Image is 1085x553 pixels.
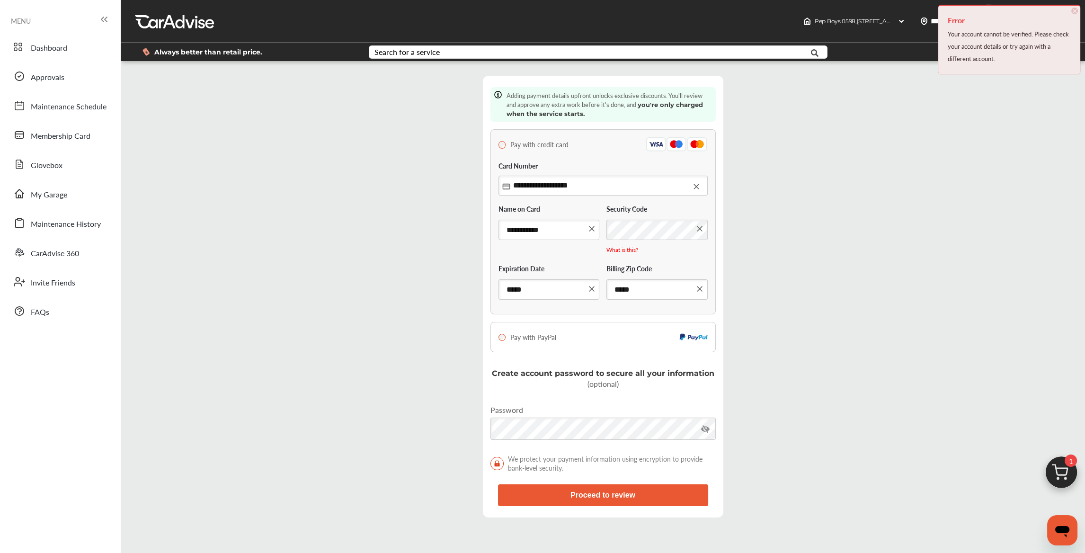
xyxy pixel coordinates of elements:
span: 1 [1065,455,1077,467]
img: dollor_label_vector.a70140d1.svg [142,48,150,56]
span: Create account password to secure all your information [492,369,714,378]
a: Approvals [9,64,111,89]
span: FAQs [31,306,49,319]
span: Dashboard [31,42,67,54]
span: Membership Card [31,130,90,143]
img: header-home-logo.8d720a4f.svg [803,18,811,25]
img: Visa.45ceafba.svg [646,137,667,152]
a: FAQs [9,299,111,323]
a: Maintenance Schedule [9,93,111,118]
span: Maintenance History [31,218,101,231]
p: Adding payment details upfront unlocks exclusive discounts. You'll review and approve any extra w... [507,91,712,118]
img: Mastercard.eb291d48.svg [686,137,707,152]
label: Card Number [498,161,538,172]
img: cart_icon.3d0951e8.svg [1039,452,1084,498]
div: Your account cannot be verified. Please check your account details or try again with a different ... [948,28,1071,65]
span: MENU [11,17,31,25]
img: PayPalLogo.a672f5f7.svg [679,333,708,341]
img: secure-lock [490,457,504,470]
img: header-down-arrow.9dd2ce7d.svg [898,18,905,25]
a: Invite Friends [9,269,111,294]
span: Pay with PayPal [510,332,556,342]
a: Membership Card [9,123,111,147]
span: × [1071,8,1078,14]
span: Pay with credit card [510,140,569,149]
a: My Garage [9,181,111,206]
h4: Error [948,13,1071,28]
img: Maestro.aa0500b2.svg [667,137,687,152]
label: Password [490,404,523,415]
span: Pep Boys 0598 , [STREET_ADDRESS] OCALA , FL 34471 [815,18,957,25]
span: Invite Friends [31,277,75,289]
label: Billing Zip Code [606,265,652,274]
a: Maintenance History [9,211,111,235]
a: Glovebox [9,152,111,177]
span: CarAdvise 360 [31,248,79,260]
a: Dashboard [9,35,111,59]
span: Maintenance Schedule [31,101,107,113]
span: Glovebox [31,160,62,172]
iframe: Button to launch messaging window [1047,515,1077,545]
label: Name on Card [498,205,540,214]
label: Security Code [606,205,647,214]
label: Expiration Date [498,265,544,274]
button: Proceed to review [498,484,708,506]
p: (optional) [490,367,716,389]
span: Always better than retail price. [154,49,262,55]
span: Approvals [31,71,64,84]
span: My Garage [31,189,67,201]
a: CarAdvise 360 [9,240,111,265]
p: What is this? [606,246,638,254]
img: location_vector.a44bc228.svg [920,18,928,25]
span: We protect your payment information using encryption to provide bank-level security. [490,455,716,473]
div: Search for a service [374,48,440,56]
